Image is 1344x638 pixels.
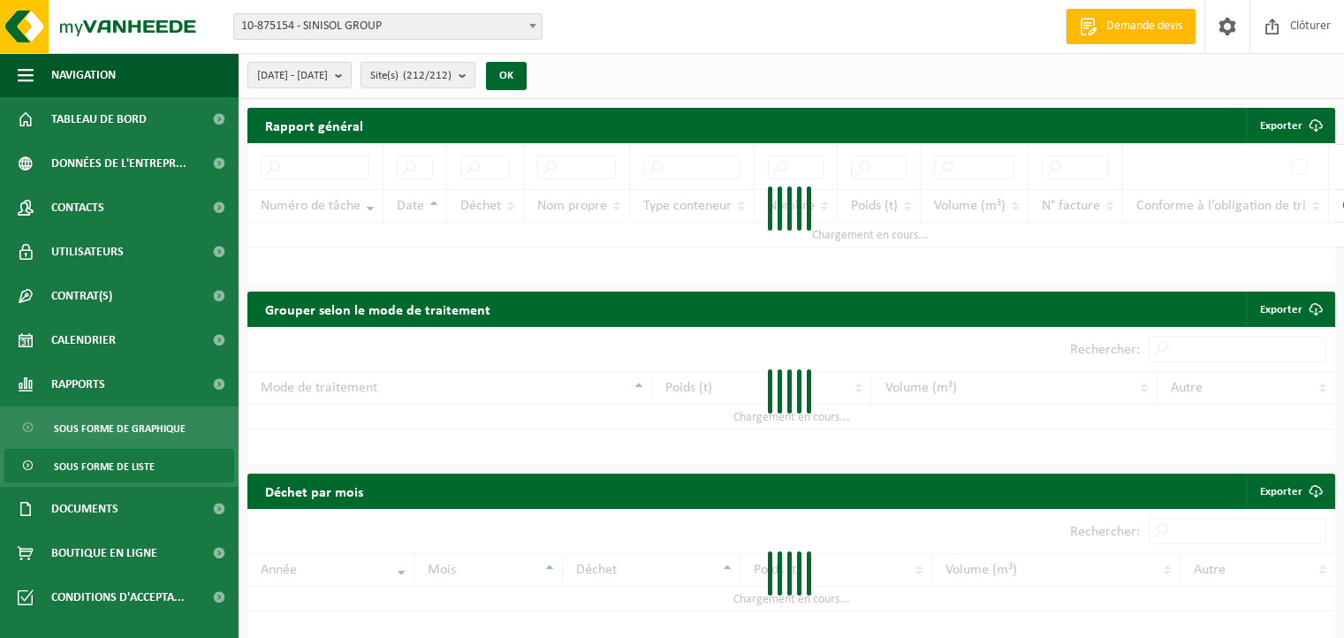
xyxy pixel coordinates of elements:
[51,97,147,141] span: Tableau de bord
[403,70,452,81] count: (212/212)
[51,487,118,531] span: Documents
[234,14,542,39] span: 10-875154 - SINISOL GROUP
[1066,9,1196,44] a: Demande devis
[233,13,543,40] span: 10-875154 - SINISOL GROUP
[4,411,234,444] a: Sous forme de graphique
[247,62,352,88] button: [DATE] - [DATE]
[1246,108,1333,143] button: Exporter
[51,141,186,186] span: Données de l'entrepr...
[1246,292,1333,327] a: Exporter
[51,186,104,230] span: Contacts
[51,274,112,318] span: Contrat(s)
[54,450,155,483] span: Sous forme de liste
[247,108,381,143] h2: Rapport général
[51,362,105,406] span: Rapports
[247,474,381,508] h2: Déchet par mois
[247,292,508,326] h2: Grouper selon le mode de traitement
[486,62,527,90] button: OK
[51,230,124,274] span: Utilisateurs
[51,531,157,575] span: Boutique en ligne
[54,412,186,445] span: Sous forme de graphique
[370,63,452,89] span: Site(s)
[4,449,234,482] a: Sous forme de liste
[51,53,116,97] span: Navigation
[1102,18,1187,35] span: Demande devis
[1246,474,1333,509] a: Exporter
[257,63,328,89] span: [DATE] - [DATE]
[51,575,185,619] span: Conditions d'accepta...
[361,62,475,88] button: Site(s)(212/212)
[51,318,116,362] span: Calendrier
